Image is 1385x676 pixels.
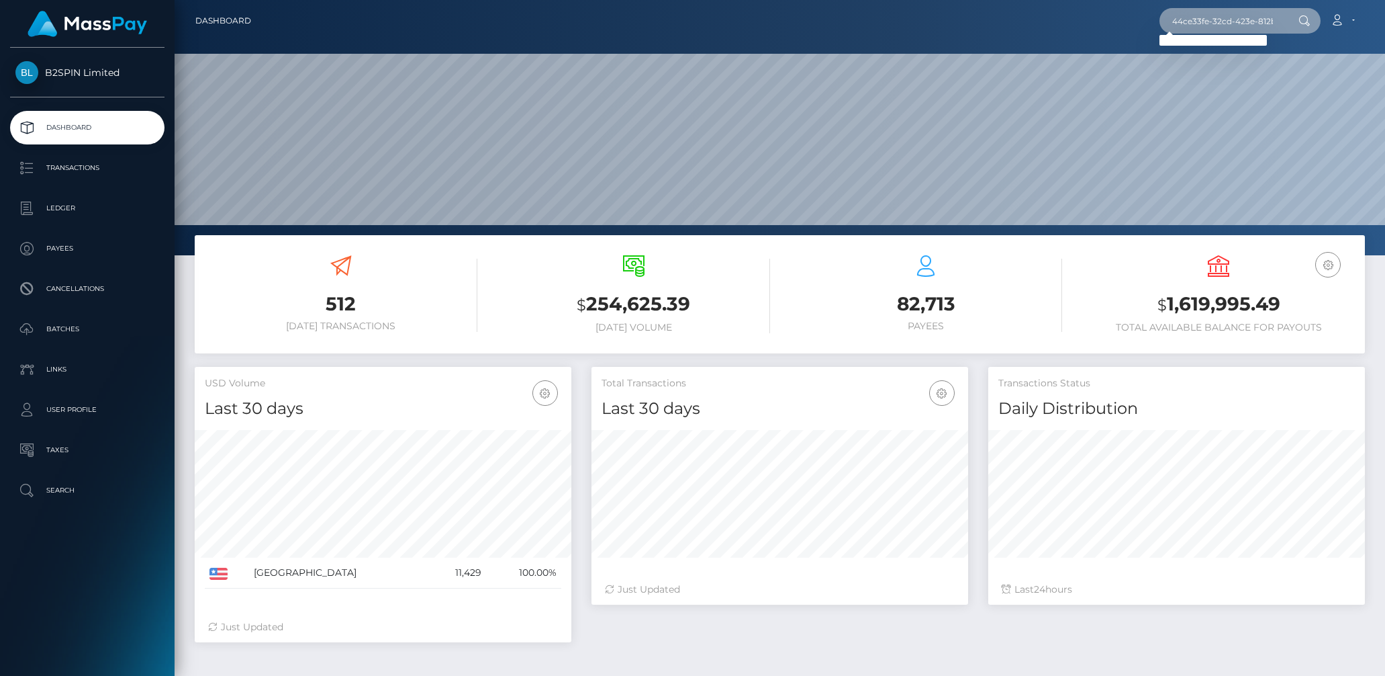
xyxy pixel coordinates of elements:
[10,474,164,507] a: Search
[15,158,159,178] p: Transactions
[1082,322,1355,333] h6: Total Available Balance for Payouts
[15,61,38,84] img: B2SPIN Limited
[998,377,1355,390] h5: Transactions Status
[605,583,955,597] div: Just Updated
[1082,291,1355,319] h3: 1,619,995.49
[205,377,561,390] h5: USD Volume
[15,400,159,420] p: User Profile
[15,480,159,501] p: Search
[10,272,164,306] a: Cancellations
[209,568,228,580] img: US.png
[10,232,164,265] a: Payees
[1034,583,1045,595] span: 24
[10,111,164,144] a: Dashboard
[208,620,558,634] div: Just Updated
[486,558,561,589] td: 100.00%
[790,291,1063,317] h3: 82,713
[790,321,1063,332] h6: Payees
[998,397,1355,421] h4: Daily Distribution
[15,279,159,299] p: Cancellations
[429,558,486,589] td: 11,429
[10,353,164,386] a: Links
[10,151,164,185] a: Transactions
[602,377,958,390] h5: Total Transactions
[15,239,159,259] p: Payees
[205,291,477,317] h3: 512
[10,312,164,346] a: Batches
[195,7,251,35] a: Dashboard
[10,192,164,225] a: Ledger
[15,118,159,138] p: Dashboard
[15,360,159,380] p: Links
[497,322,770,333] h6: [DATE] Volume
[15,440,159,460] p: Taxes
[15,198,159,218] p: Ledger
[577,296,586,314] small: $
[10,67,164,79] span: B2SPIN Limited
[497,291,770,319] h3: 254,625.39
[1157,296,1167,314] small: $
[602,397,958,421] h4: Last 30 days
[205,321,477,332] h6: [DATE] Transactions
[10,433,164,467] a: Taxes
[10,393,164,427] a: User Profile
[249,558,429,589] td: [GEOGRAPHIC_DATA]
[1002,583,1351,597] div: Last hours
[28,11,147,37] img: MassPay Logo
[1159,8,1286,34] input: Search...
[15,319,159,339] p: Batches
[205,397,561,421] h4: Last 30 days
